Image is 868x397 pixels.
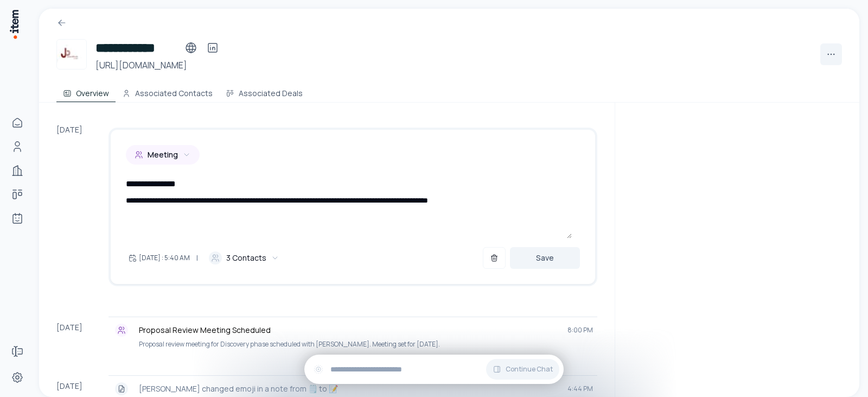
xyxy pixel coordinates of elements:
a: Contacts [7,136,28,157]
p: [PERSON_NAME] changed emoji in a note from 🗒️ to 📝 [139,383,559,394]
a: Home [7,112,28,134]
p: Proposal review meeting for Discovery phase scheduled with [PERSON_NAME]. Meeting set for [DATE]. [139,339,593,350]
p: Proposal Review Meeting Scheduled [139,325,559,336]
span: 3 Contacts [226,253,266,263]
img: Item Brain Logo [9,9,20,40]
h3: [URL][DOMAIN_NAME] [95,59,224,72]
div: [DATE] [56,317,108,354]
button: Continue Chat [486,359,559,380]
button: Associated Contacts [116,80,219,102]
span: 8:00 PM [567,326,593,335]
button: Save [510,247,580,269]
img: James Blinds [56,39,87,70]
button: [DATE] : 5:40 AM [126,247,192,269]
button: More actions [820,43,842,65]
a: Companies [7,160,28,181]
span: Continue Chat [506,365,553,374]
button: Meeting [126,145,200,165]
button: Associated Deals [219,80,309,102]
span: 4:44 PM [567,385,593,393]
button: 3 Contacts [202,247,286,269]
p: | [196,252,198,264]
span: Meeting [148,149,178,160]
a: Agents [7,207,28,229]
button: Overview [56,80,116,102]
a: Settings [7,367,28,388]
div: Continue Chat [304,355,564,384]
div: [DATE] [56,119,108,295]
a: Forms [7,341,28,362]
a: deals [7,184,28,205]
